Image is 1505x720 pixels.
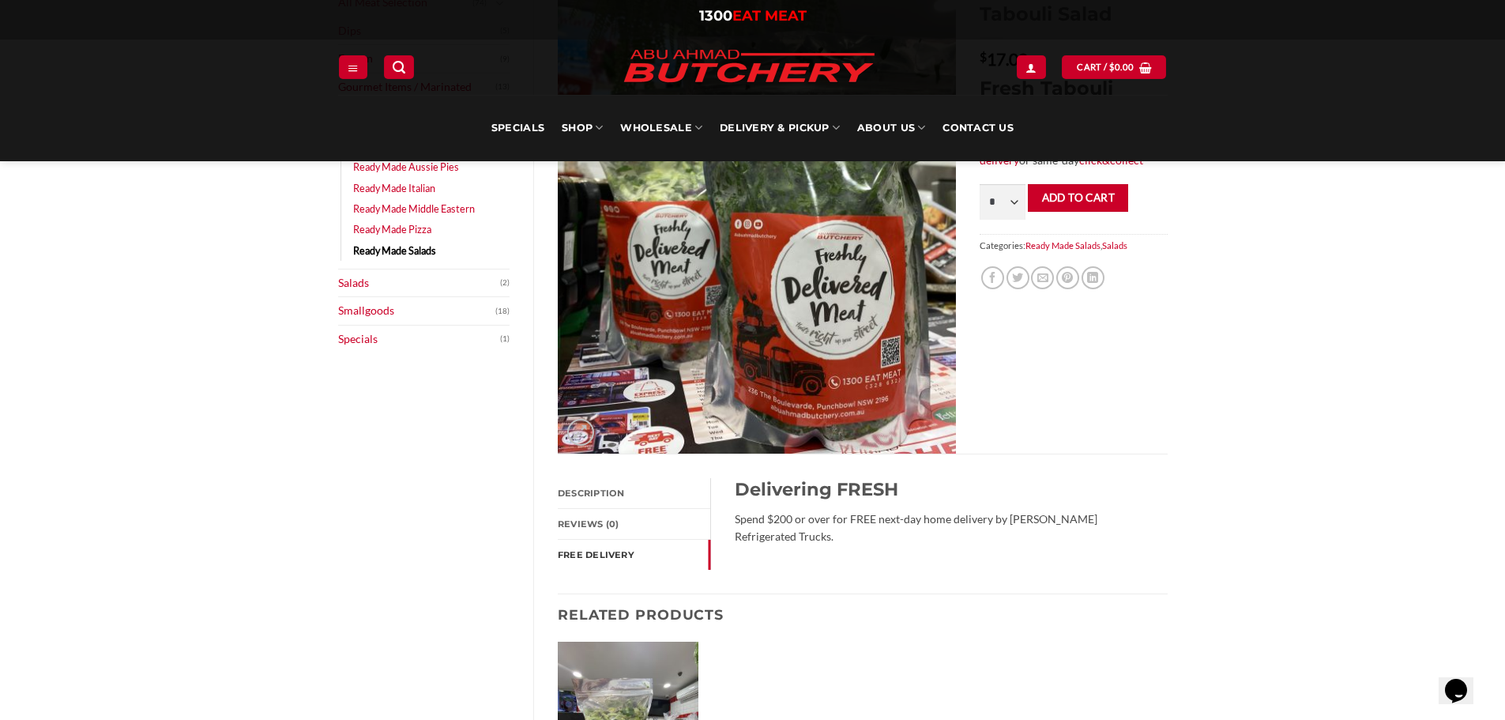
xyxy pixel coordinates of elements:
a: Menu [339,55,367,78]
a: Specials [491,95,544,161]
span: EAT MEAT [732,7,807,25]
a: Reviews (0) [558,509,710,539]
a: View cart [1062,55,1166,78]
a: 1300EAT MEAT [699,7,807,25]
span: 1300 [699,7,732,25]
span: Categories: , [980,234,1167,257]
iframe: chat widget [1439,657,1489,704]
a: FREE Delivery [558,540,710,570]
a: Smallgoods [338,297,496,325]
a: Share on LinkedIn [1082,266,1104,289]
a: Ready Made Italian [353,178,435,198]
a: Salads [338,270,501,297]
span: (1) [500,327,510,351]
bdi: 0.00 [1109,62,1134,72]
span: (2) [500,271,510,295]
a: Ready Made Salads [1025,240,1101,251]
span: Cart / [1077,60,1134,74]
a: Ready Made Middle Eastern [353,198,475,219]
a: Zoom [567,419,594,446]
a: Email to a Friend [1031,266,1054,289]
a: Share on Twitter [1006,266,1029,289]
a: Ready Made Salads [353,240,436,261]
a: Specials [338,326,501,353]
a: Login [1017,55,1045,78]
a: Description [558,478,710,508]
div: Spend $200 or over for FREE next-day home delivery by [PERSON_NAME] Refrigerated Trucks. [735,478,1144,546]
button: Add to cart [1028,184,1128,212]
span: $ [1109,60,1115,74]
a: Search [384,55,414,78]
a: Wholesale [620,95,702,161]
a: About Us [857,95,925,161]
a: Delivery & Pickup [720,95,840,161]
a: Share on Facebook [981,266,1004,289]
a: SHOP [562,95,603,161]
img: Abu Ahmad Butchery [611,40,887,95]
span: (18) [495,300,510,323]
h2: Delivering FRESH [735,478,1144,501]
a: Ready Made Pizza [353,219,431,239]
h3: Related products [558,594,1168,635]
a: Contact Us [943,95,1014,161]
a: Pin on Pinterest [1056,266,1079,289]
a: Salads [1102,240,1127,251]
a: Ready Made Aussie Pies [353,156,459,177]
